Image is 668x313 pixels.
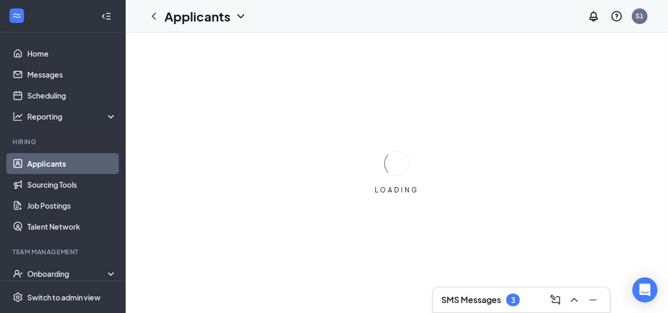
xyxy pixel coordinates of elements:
h1: Applicants [164,7,230,25]
svg: Analysis [13,111,23,122]
a: Home [27,43,117,64]
button: Minimize [585,292,602,308]
a: Applicants [27,153,117,174]
button: ComposeMessage [547,292,564,308]
div: 3 [511,296,515,305]
svg: Settings [13,292,23,303]
div: Reporting [27,111,117,122]
h3: SMS Messages [441,294,501,306]
button: ChevronUp [566,292,583,308]
svg: QuestionInfo [610,10,623,23]
div: Switch to admin view [27,292,101,303]
div: S1 [636,12,644,20]
a: Job Postings [27,195,117,216]
div: LOADING [371,186,423,195]
svg: UserCheck [13,268,23,279]
a: Talent Network [27,216,117,237]
svg: Notifications [587,10,600,23]
div: Hiring [13,137,115,146]
a: Scheduling [27,85,117,106]
svg: ChevronDown [235,10,247,23]
svg: WorkstreamLogo [12,10,22,21]
svg: Minimize [587,294,599,306]
a: Sourcing Tools [27,174,117,195]
svg: Collapse [101,11,112,21]
svg: ComposeMessage [549,294,562,306]
a: Messages [27,64,117,85]
div: Team Management [13,247,115,256]
div: Open Intercom Messenger [632,277,658,303]
div: Onboarding [27,268,108,279]
svg: ChevronUp [568,294,581,306]
svg: ChevronLeft [148,10,160,23]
